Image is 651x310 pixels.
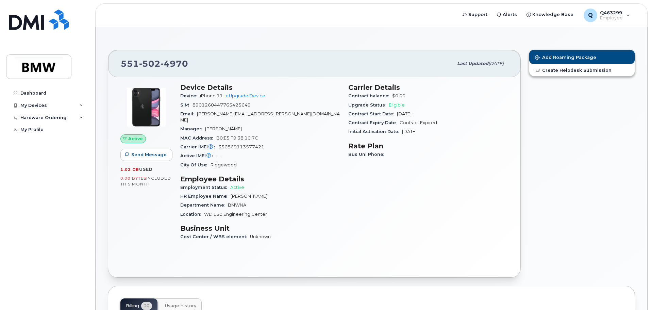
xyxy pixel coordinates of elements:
a: Create Helpdesk Submission [529,64,635,76]
span: [PERSON_NAME] [205,126,242,131]
span: City Of Use [180,162,211,167]
span: Cost Center / WBS element [180,234,250,239]
span: Add Roaming Package [535,55,596,61]
span: WL: 150 Engineering Center [204,212,267,217]
span: BMWNA [228,202,246,208]
span: Contract balance [348,93,392,98]
span: Location [180,212,204,217]
h3: Carrier Details [348,83,508,92]
span: Active [230,185,244,190]
span: MAC Address [180,135,216,141]
span: 502 [139,59,161,69]
span: Usage History [165,303,196,309]
span: Send Message [131,151,167,158]
span: 0.00 Bytes [120,176,146,181]
span: $0.00 [392,93,405,98]
span: Initial Activation Date [348,129,402,134]
h3: Rate Plan [348,142,508,150]
button: Add Roaming Package [529,50,635,64]
span: B0:E5:F9:38:10:7C [216,135,258,141]
span: Unknown [250,234,271,239]
h3: Business Unit [180,224,340,232]
span: [DATE] [397,111,412,116]
img: iPhone_11.jpg [126,87,167,128]
span: Contract Start Date [348,111,397,116]
span: [PERSON_NAME] [231,194,267,199]
span: iPhone 11 [200,93,223,98]
span: Last updated [457,61,488,66]
span: SIM [180,102,193,108]
button: Send Message [120,149,172,161]
span: — [216,153,221,158]
span: Email [180,111,197,116]
span: Contract Expired [400,120,437,125]
span: 356869113577421 [218,144,264,149]
span: Bus Unl Phone [348,152,387,157]
h3: Employee Details [180,175,340,183]
span: 4970 [161,59,188,69]
span: 8901260447765425649 [193,102,251,108]
span: HR Employee Name [180,194,231,199]
h3: Device Details [180,83,340,92]
span: used [139,167,153,172]
span: Ridgewood [211,162,237,167]
a: + Upgrade Device [226,93,265,98]
span: Employment Status [180,185,230,190]
span: 551 [121,59,188,69]
span: 1.02 GB [120,167,139,172]
span: [DATE] [488,61,504,66]
span: Upgrade Status [348,102,389,108]
span: Contract Expiry Date [348,120,400,125]
span: Device [180,93,200,98]
iframe: Messenger Launcher [621,280,646,305]
span: Active IMEI [180,153,216,158]
span: Department Name [180,202,228,208]
span: [PERSON_NAME][EMAIL_ADDRESS][PERSON_NAME][DOMAIN_NAME] [180,111,340,123]
span: Manager [180,126,205,131]
span: Active [128,135,143,142]
span: [DATE] [402,129,417,134]
span: Carrier IMEI [180,144,218,149]
span: Eligible [389,102,405,108]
